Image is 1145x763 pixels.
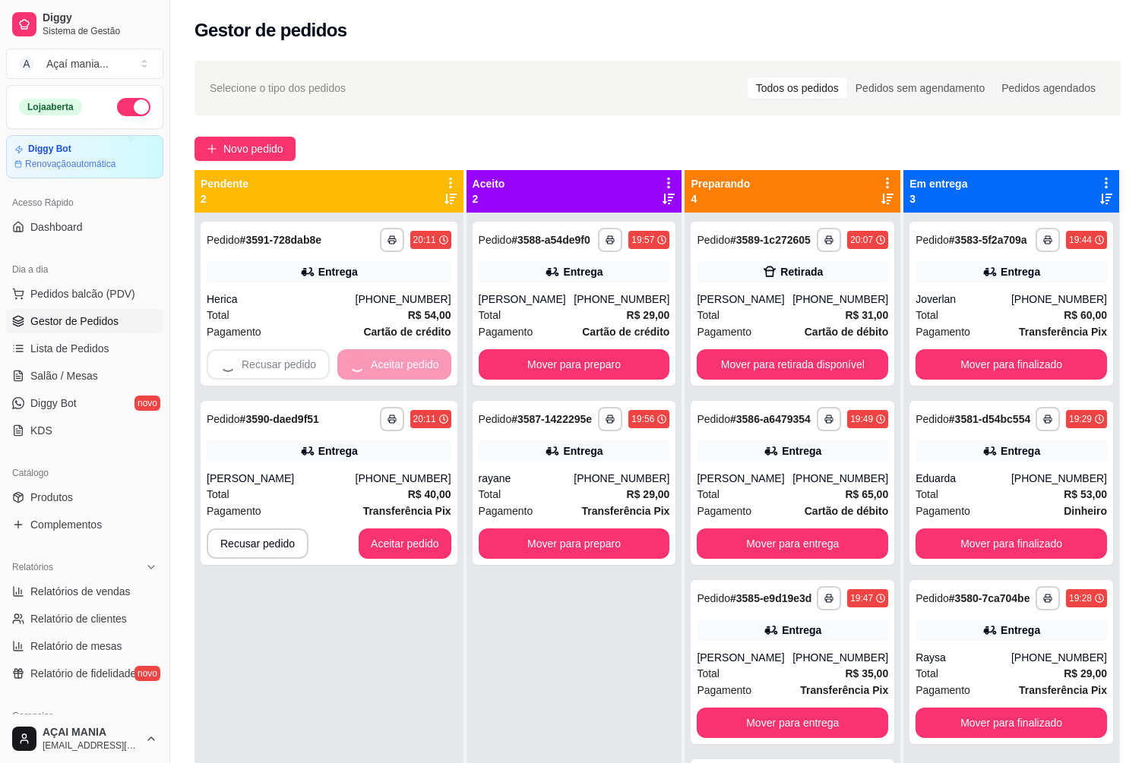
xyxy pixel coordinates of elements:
span: KDS [30,423,52,438]
span: Sistema de Gestão [43,25,157,37]
strong: # 3591-728dab8e [240,234,321,246]
div: Pedidos agendados [993,77,1104,99]
span: Pedido [697,413,730,425]
p: 4 [691,191,750,207]
span: plus [207,143,217,154]
div: 19:44 [1069,234,1092,246]
span: Gestor de Pedidos [30,314,119,329]
div: Retirada [780,264,823,279]
p: Preparando [691,176,750,191]
span: Total [697,665,720,682]
span: Pagamento [916,682,970,698]
span: Pagamento [479,323,533,340]
button: Mover para entrega [697,528,888,559]
div: [PERSON_NAME] [697,292,792,307]
button: Mover para finalizado [916,708,1107,738]
strong: # 3580-7ca704be [949,592,1030,604]
a: Produtos [6,485,163,509]
div: [PHONE_NUMBER] [1011,471,1107,486]
span: Produtos [30,490,73,505]
div: [PERSON_NAME] [207,471,356,486]
strong: R$ 29,00 [1064,667,1107,679]
span: Pagamento [916,323,970,340]
strong: # 3588-a54de9f0 [511,234,590,246]
strong: Transferência Pix [800,684,888,696]
strong: Transferência Pix [363,505,451,517]
div: Raysa [916,650,1011,665]
span: Relatório de mesas [30,638,122,654]
span: Pagamento [207,503,261,519]
a: Relatórios de vendas [6,579,163,604]
div: [PHONE_NUMBER] [792,292,888,307]
strong: R$ 40,00 [408,488,451,500]
strong: Transferência Pix [1019,684,1107,696]
strong: R$ 60,00 [1064,309,1107,321]
p: Em entrega [909,176,967,191]
span: Pedido [479,413,512,425]
button: Mover para retirada disponível [697,349,888,380]
a: Dashboard [6,215,163,239]
div: Entrega [1001,443,1040,459]
div: rayane [479,471,574,486]
span: Pedido [479,234,512,246]
div: [PERSON_NAME] [479,292,574,307]
span: Total [916,307,938,323]
span: Total [207,307,229,323]
p: 2 [473,191,505,207]
a: Lista de Pedidos [6,336,163,361]
span: Pedido [207,234,240,246]
span: [EMAIL_ADDRESS][DOMAIN_NAME] [43,739,139,752]
div: 19:49 [850,413,873,425]
a: Relatório de mesas [6,634,163,658]
div: [PHONE_NUMBER] [792,650,888,665]
article: Renovação automática [25,158,115,170]
span: Relatórios [12,561,53,573]
div: 19:56 [631,413,654,425]
article: Diggy Bot [28,143,71,155]
div: Entrega [563,443,603,459]
div: [PHONE_NUMBER] [1011,650,1107,665]
div: [PHONE_NUMBER] [356,471,451,486]
div: [PHONE_NUMBER] [356,292,451,307]
strong: R$ 54,00 [408,309,451,321]
div: [PERSON_NAME] [697,650,792,665]
span: Total [479,307,501,323]
a: Gestor de Pedidos [6,309,163,333]
strong: Transferência Pix [581,505,669,517]
a: Salão / Mesas [6,364,163,388]
a: DiggySistema de Gestão [6,6,163,43]
button: Mover para finalizado [916,349,1107,380]
button: AÇAI MANIA[EMAIL_ADDRESS][DOMAIN_NAME] [6,720,163,757]
strong: # 3587-1422295e [511,413,592,425]
span: Total [697,486,720,503]
span: Dashboard [30,219,83,235]
div: [PHONE_NUMBER] [792,471,888,486]
div: Pedidos sem agendamento [847,77,993,99]
p: 3 [909,191,967,207]
strong: Transferência Pix [1019,326,1107,338]
span: Pedido [916,592,949,604]
span: Salão / Mesas [30,368,98,383]
div: Entrega [318,443,358,459]
button: Mover para preparo [479,528,670,559]
strong: R$ 53,00 [1064,488,1107,500]
span: Lista de Pedidos [30,341,109,356]
div: Entrega [318,264,358,279]
p: 2 [201,191,248,207]
strong: R$ 29,00 [627,488,670,500]
div: 19:29 [1069,413,1092,425]
div: Joverlan [916,292,1011,307]
div: 19:57 [631,234,654,246]
div: 20:11 [413,413,436,425]
strong: # 3586-a6479354 [730,413,811,425]
button: Mover para entrega [697,708,888,738]
span: Pedido [916,413,949,425]
a: Diggy Botnovo [6,391,163,415]
span: Total [207,486,229,503]
div: 20:07 [850,234,873,246]
strong: R$ 65,00 [845,488,888,500]
span: Pedido [697,592,730,604]
button: Alterar Status [117,98,150,116]
a: Relatório de clientes [6,607,163,631]
strong: # 3590-daed9f51 [240,413,319,425]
